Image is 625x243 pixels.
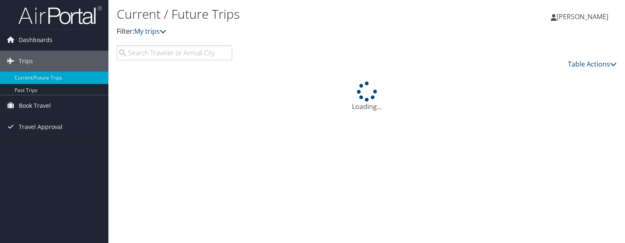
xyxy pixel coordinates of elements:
span: [PERSON_NAME] [557,12,608,21]
span: Dashboards [19,30,53,50]
a: My trips [134,27,166,36]
a: Table Actions [568,60,617,69]
img: airportal-logo.png [18,5,102,25]
div: Loading... [117,82,617,112]
span: Travel Approval [19,117,63,137]
input: Search Traveler or Arrival City [117,45,232,60]
a: [PERSON_NAME] [551,4,617,29]
p: Filter: [117,26,450,37]
span: Book Travel [19,95,51,116]
h1: Current / Future Trips [117,5,450,23]
span: Trips [19,51,33,72]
